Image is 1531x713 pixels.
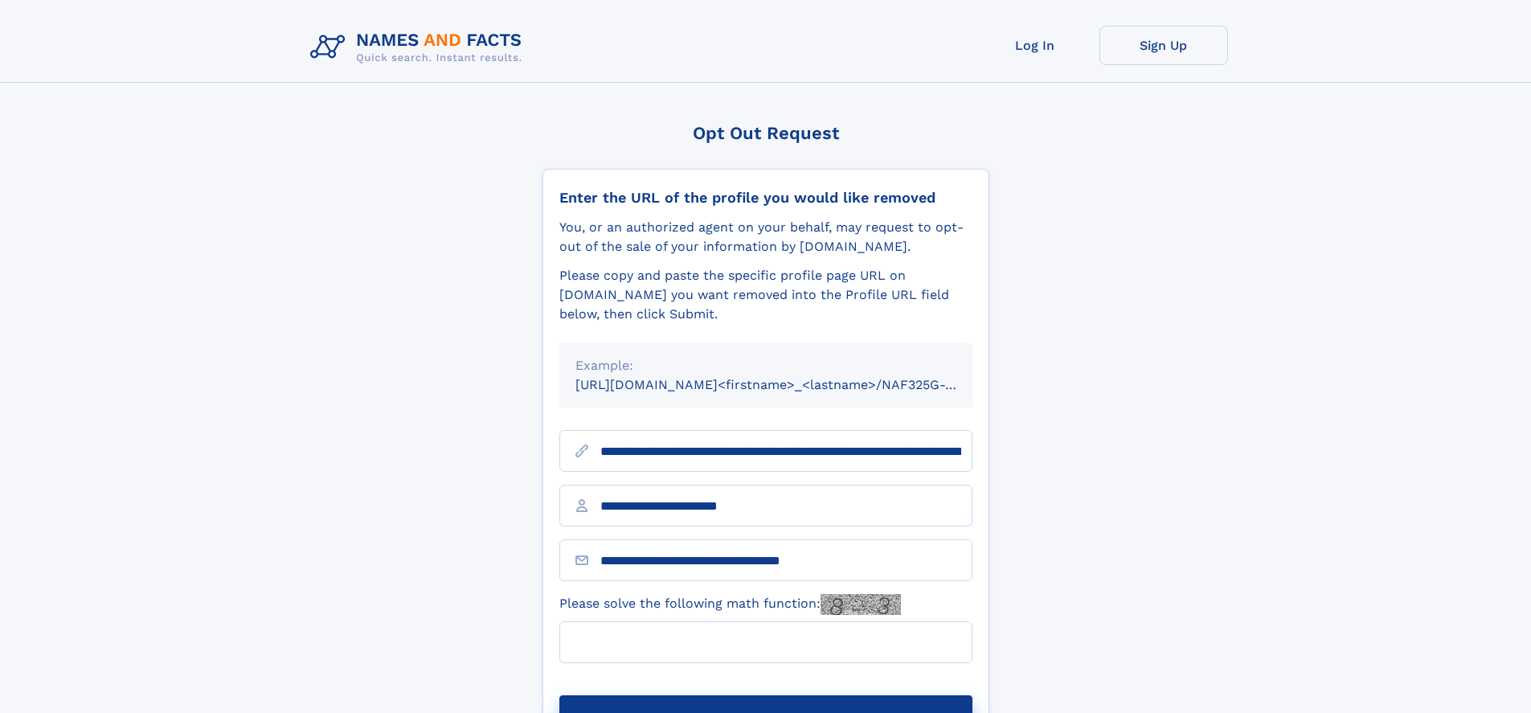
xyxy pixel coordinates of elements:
a: Sign Up [1099,26,1228,65]
label: Please solve the following math function: [559,594,901,615]
img: Logo Names and Facts [304,26,535,69]
div: Enter the URL of the profile you would like removed [559,189,972,207]
small: [URL][DOMAIN_NAME]<firstname>_<lastname>/NAF325G-xxxxxxxx [575,377,1003,392]
div: Please copy and paste the specific profile page URL on [DOMAIN_NAME] you want removed into the Pr... [559,266,972,324]
div: Opt Out Request [542,123,989,143]
a: Log In [971,26,1099,65]
div: Example: [575,356,956,375]
div: You, or an authorized agent on your behalf, may request to opt-out of the sale of your informatio... [559,218,972,256]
